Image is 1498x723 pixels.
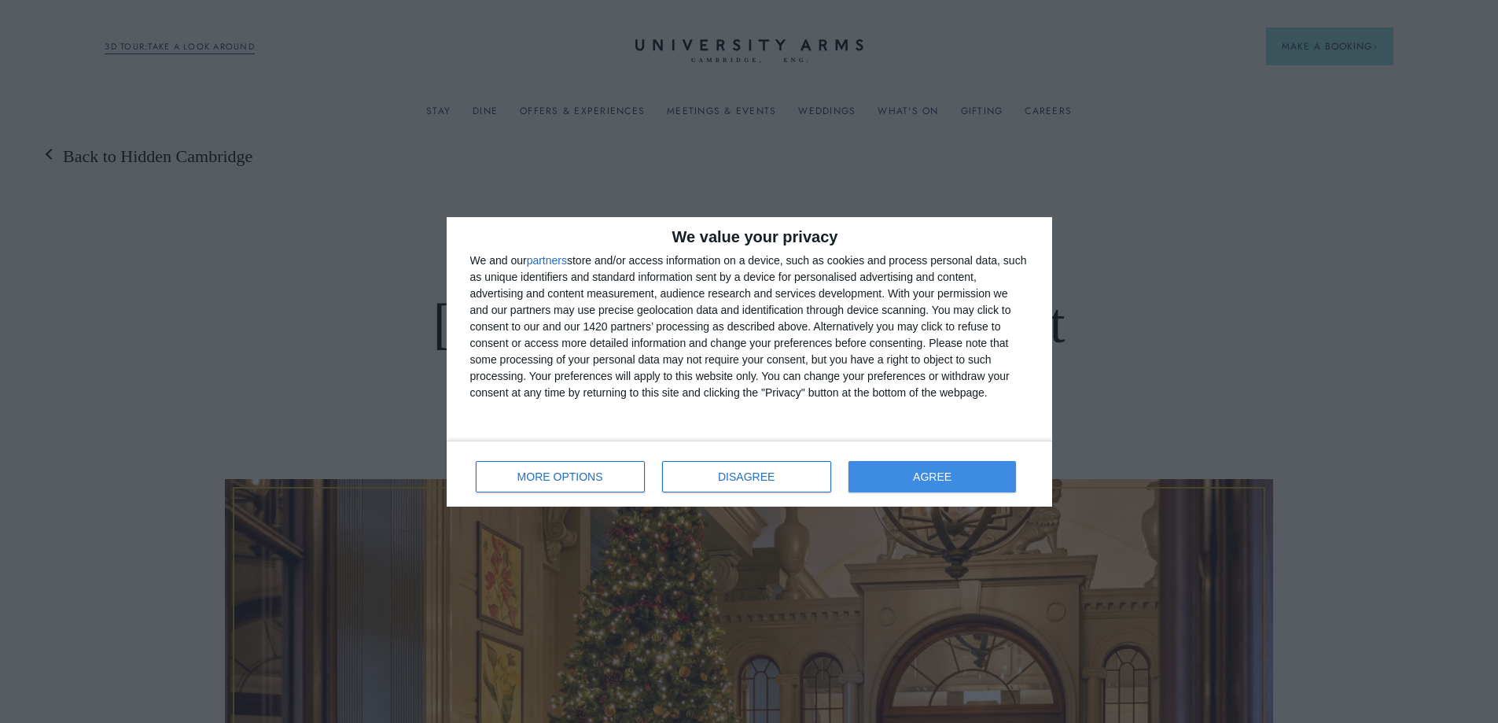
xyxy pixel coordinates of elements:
button: partners [527,255,567,266]
div: qc-cmp2-ui [447,217,1052,507]
h2: We value your privacy [470,229,1029,245]
button: MORE OPTIONS [476,461,645,492]
button: AGREE [848,461,1017,492]
button: DISAGREE [662,461,831,492]
span: MORE OPTIONS [517,471,603,482]
span: DISAGREE [718,471,775,482]
div: We and our store and/or access information on a device, such as cookies and process personal data... [470,253,1029,401]
span: AGREE [913,471,951,482]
